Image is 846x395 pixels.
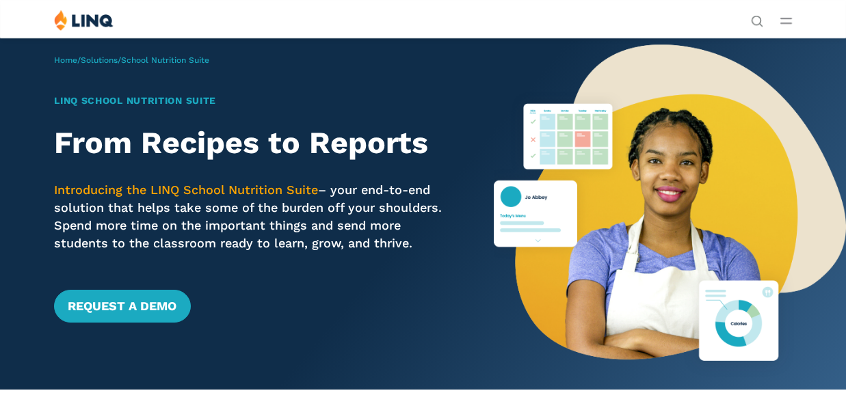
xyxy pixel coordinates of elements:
[54,290,190,323] a: Request a Demo
[121,55,209,65] span: School Nutrition Suite
[54,182,318,197] span: Introducing the LINQ School Nutrition Suite
[751,14,763,26] button: Open Search Bar
[780,13,792,28] button: Open Main Menu
[54,10,114,31] img: LINQ | K‑12 Software
[54,55,77,65] a: Home
[81,55,118,65] a: Solutions
[751,10,763,26] nav: Utility Navigation
[54,181,459,251] p: – your end-to-end solution that helps take some of the burden off your shoulders. Spend more time...
[54,94,459,108] h1: LINQ School Nutrition Suite
[54,55,209,65] span: / /
[54,125,459,160] h2: From Recipes to Reports
[494,38,846,390] img: Nutrition Suite Launch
